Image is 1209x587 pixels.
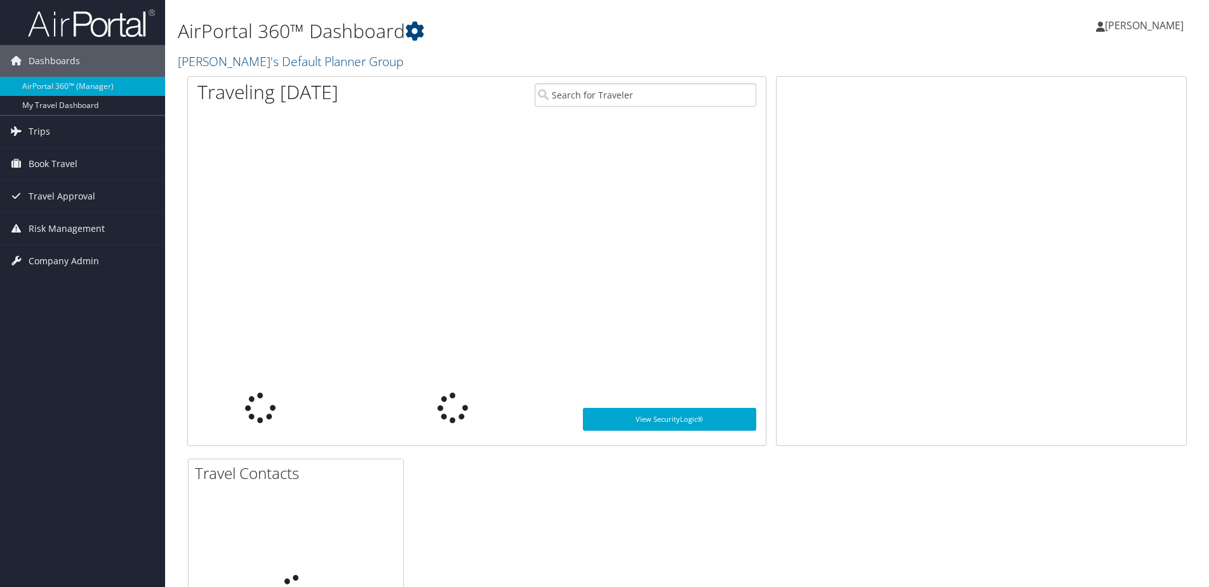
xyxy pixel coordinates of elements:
[29,180,95,212] span: Travel Approval
[178,53,406,70] a: [PERSON_NAME]'s Default Planner Group
[535,83,756,107] input: Search for Traveler
[29,148,77,180] span: Book Travel
[195,462,403,484] h2: Travel Contacts
[29,213,105,245] span: Risk Management
[583,408,756,431] a: View SecurityLogic®
[197,79,338,105] h1: Traveling [DATE]
[1105,18,1184,32] span: [PERSON_NAME]
[28,8,155,38] img: airportal-logo.png
[178,18,857,44] h1: AirPortal 360™ Dashboard
[29,245,99,277] span: Company Admin
[29,45,80,77] span: Dashboards
[1096,6,1196,44] a: [PERSON_NAME]
[29,116,50,147] span: Trips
